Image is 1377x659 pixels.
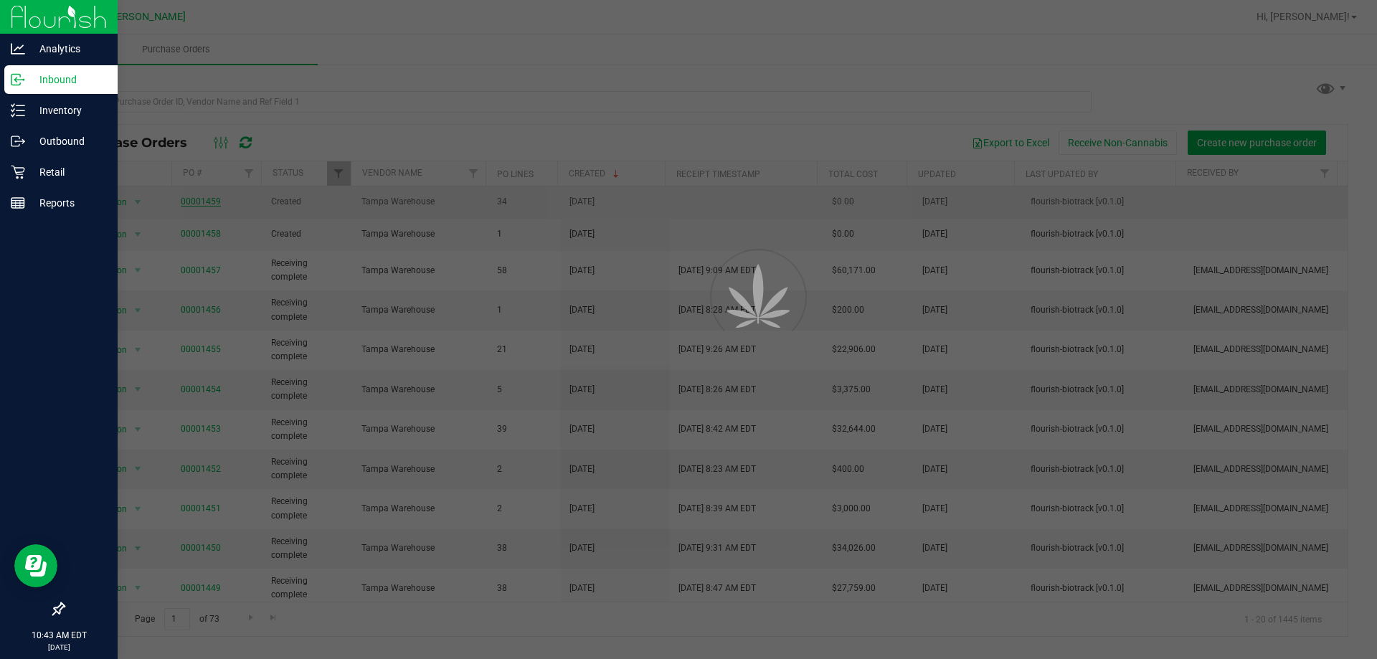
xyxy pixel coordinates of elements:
[25,71,111,88] p: Inbound
[11,134,25,148] inline-svg: Outbound
[6,642,111,653] p: [DATE]
[25,163,111,181] p: Retail
[25,40,111,57] p: Analytics
[25,133,111,150] p: Outbound
[11,165,25,179] inline-svg: Retail
[11,72,25,87] inline-svg: Inbound
[25,194,111,212] p: Reports
[11,42,25,56] inline-svg: Analytics
[14,544,57,587] iframe: Resource center
[6,629,111,642] p: 10:43 AM EDT
[25,102,111,119] p: Inventory
[11,103,25,118] inline-svg: Inventory
[11,196,25,210] inline-svg: Reports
